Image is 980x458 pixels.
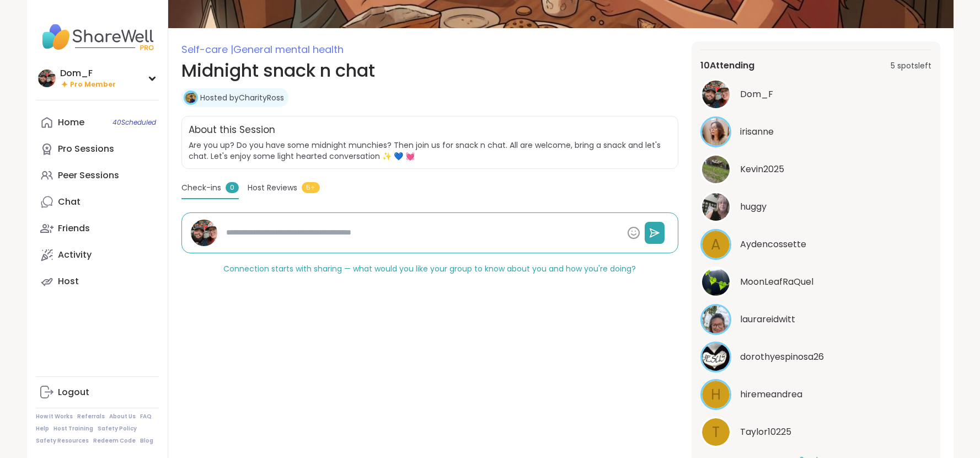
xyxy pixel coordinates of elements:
a: huggyhuggy [700,191,931,222]
span: 5+ [302,182,320,193]
span: 5 spots left [891,60,931,72]
span: Aydencossette [740,238,806,251]
a: Safety Resources [36,437,89,445]
a: Host [36,268,159,295]
img: dorothyespinosa26 [702,343,730,371]
img: Dom_F [702,81,730,108]
span: Check-ins [181,182,221,194]
span: Host Reviews [248,182,297,194]
div: Host [58,275,79,287]
span: Are you up? Do you have some midnight munchies? Then join us for snack n chat. All are welcome, b... [189,140,671,162]
div: Dom_F [60,67,116,79]
span: General mental health [233,42,344,56]
a: irisanneirisanne [700,116,931,147]
img: Dom_F [191,220,217,246]
div: Peer Sessions [58,169,119,182]
div: Friends [58,222,90,235]
span: h [711,384,721,406]
img: huggy [702,193,730,221]
a: Host Training [53,425,93,433]
img: CharityRoss [185,92,196,103]
a: Activity [36,242,159,268]
a: Blog [140,437,153,445]
a: Referrals [77,413,105,420]
a: Home40Scheduled [36,109,159,136]
span: Dom_F [740,88,773,101]
img: ShareWell Nav Logo [36,18,159,56]
a: Logout [36,379,159,406]
a: FAQ [140,413,152,420]
span: Kevin2025 [740,163,784,176]
img: laurareidwitt [702,306,730,333]
a: Pro Sessions [36,136,159,162]
a: Help [36,425,49,433]
img: Kevin2025 [702,156,730,183]
img: Dom_F [38,70,56,87]
a: dorothyespinosa26dorothyespinosa26 [700,342,931,372]
span: Self-care | [181,42,233,56]
span: 40 Scheduled [113,118,156,127]
a: Dom_FDom_F [700,79,931,110]
span: Taylor10225 [740,425,791,439]
span: Pro Member [70,80,116,89]
span: hiremeandrea [740,388,802,401]
div: Activity [58,249,92,261]
a: TTaylor10225 [700,417,931,448]
img: irisanne [702,118,730,146]
a: AAydencossette [700,229,931,260]
span: 0 [226,182,239,193]
a: Chat [36,189,159,215]
span: dorothyespinosa26 [740,350,824,364]
div: Home [58,116,84,129]
span: laurareidwitt [740,313,795,326]
a: MoonLeafRaQuelMoonLeafRaQuel [700,267,931,297]
a: laurareidwittlaurareidwitt [700,304,931,335]
span: MoonLeafRaQuel [740,275,813,289]
a: Kevin2025Kevin2025 [700,154,931,185]
span: Connection starts with sharing — what would you like your group to know about you and how you're ... [223,263,636,274]
h1: Midnight snack n chat [181,57,678,84]
a: Peer Sessions [36,162,159,189]
div: Pro Sessions [58,143,114,155]
h2: About this Session [189,123,275,137]
a: Redeem Code [93,437,136,445]
span: A [711,234,721,255]
img: MoonLeafRaQuel [702,268,730,296]
a: hhiremeandrea [700,379,931,410]
a: How It Works [36,413,73,420]
div: Chat [58,196,81,208]
span: 10 Attending [700,59,754,72]
div: Logout [58,386,89,398]
span: T [712,422,720,443]
a: About Us [109,413,136,420]
a: Hosted byCharityRoss [200,92,284,103]
span: huggy [740,200,767,214]
span: irisanne [740,125,774,139]
a: Safety Policy [98,425,137,433]
a: Friends [36,215,159,242]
